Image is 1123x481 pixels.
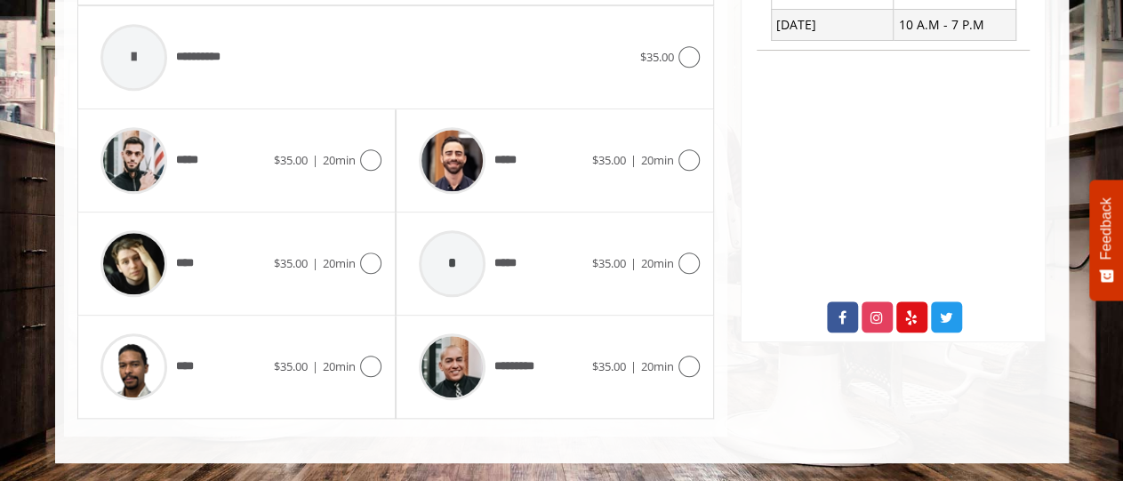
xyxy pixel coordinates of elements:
[274,152,308,168] span: $35.00
[771,10,894,40] td: [DATE]
[323,255,356,271] span: 20min
[323,152,356,168] span: 20min
[630,255,637,271] span: |
[312,152,318,168] span: |
[640,49,674,65] span: $35.00
[894,10,1016,40] td: 10 A.M - 7 P.M
[630,358,637,374] span: |
[592,152,626,168] span: $35.00
[1098,197,1114,260] span: Feedback
[641,152,674,168] span: 20min
[312,358,318,374] span: |
[274,358,308,374] span: $35.00
[641,358,674,374] span: 20min
[312,255,318,271] span: |
[323,358,356,374] span: 20min
[592,255,626,271] span: $35.00
[641,255,674,271] span: 20min
[274,255,308,271] span: $35.00
[630,152,637,168] span: |
[592,358,626,374] span: $35.00
[1089,180,1123,301] button: Feedback - Show survey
